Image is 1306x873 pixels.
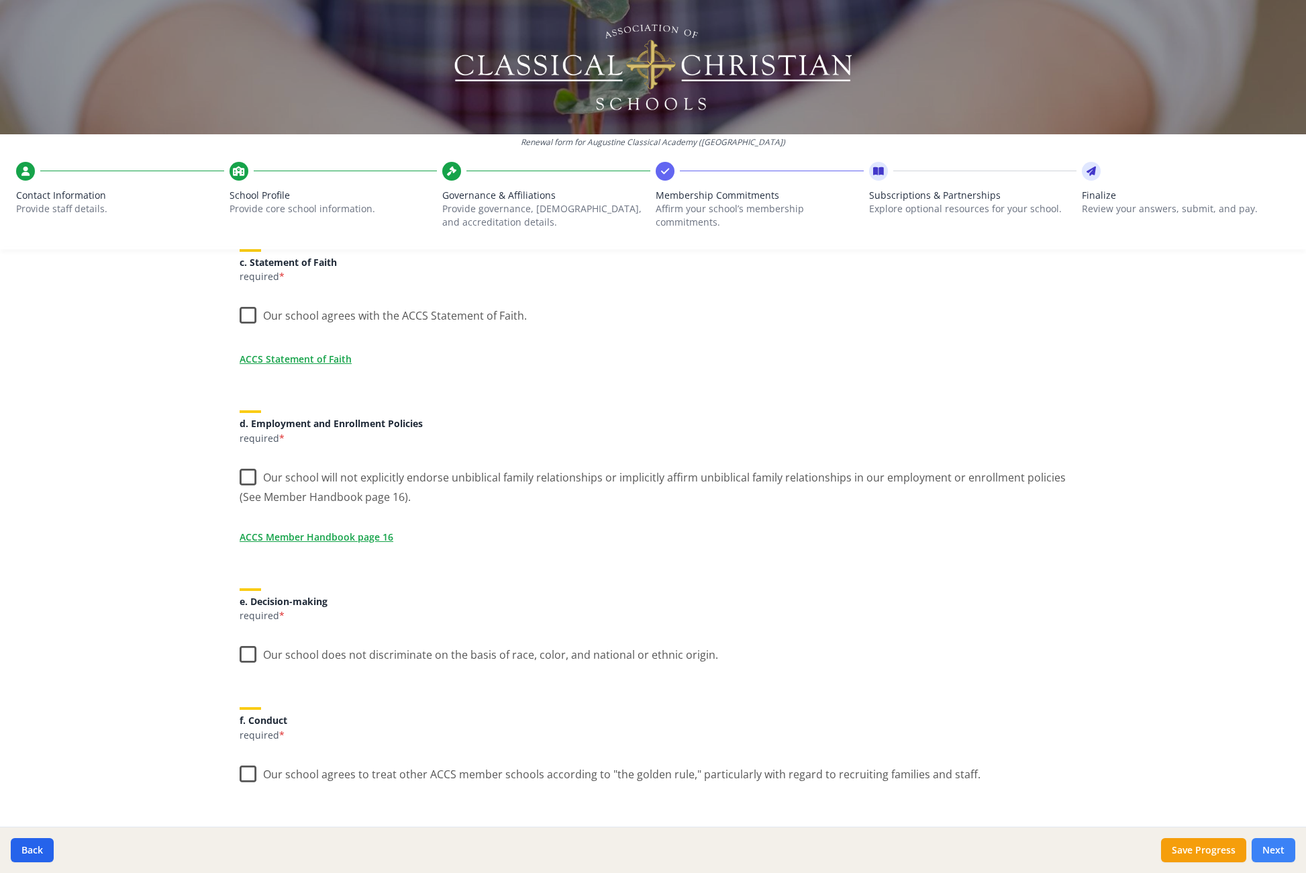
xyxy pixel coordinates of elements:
span: Finalize [1082,189,1290,202]
span: Membership Commitments [656,189,864,202]
label: Our school agrees with the ACCS Statement of Faith. [240,298,527,327]
label: Our school agrees to treat other ACCS member schools according to "the golden rule," particularly... [240,757,981,786]
p: Affirm your school’s membership commitments. [656,202,864,229]
label: Our school will not explicitly endorse unbiblical family relationships or implicitly affirm unbib... [240,460,1066,505]
p: Explore optional resources for your school. [869,202,1077,216]
p: required [240,729,1066,742]
h5: e. Decision-making [240,596,1066,606]
button: Back [11,838,54,862]
img: Logo [452,20,854,114]
span: Subscriptions & Partnerships [869,189,1077,202]
button: Next [1252,838,1295,862]
span: Governance & Affiliations [442,189,650,202]
p: required [240,609,1066,623]
h5: f. Conduct [240,715,1066,725]
p: Provide governance, [DEMOGRAPHIC_DATA], and accreditation details. [442,202,650,229]
p: Review your answers, submit, and pay. [1082,202,1290,216]
p: required [240,432,1066,445]
h5: c. Statement of Faith [240,257,1066,267]
p: Provide staff details. [16,202,224,216]
h5: d. Employment and Enrollment Policies [240,418,1066,428]
a: ACCS Member Handbook page 16 [240,530,393,544]
button: Save Progress [1161,838,1246,862]
a: ACCS Statement of Faith [240,352,352,366]
p: required [240,270,1066,283]
p: Provide core school information. [230,202,438,216]
span: School Profile [230,189,438,202]
span: Contact Information [16,189,224,202]
label: Our school does not discriminate on the basis of race, color, and national or ethnic origin. [240,637,718,666]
